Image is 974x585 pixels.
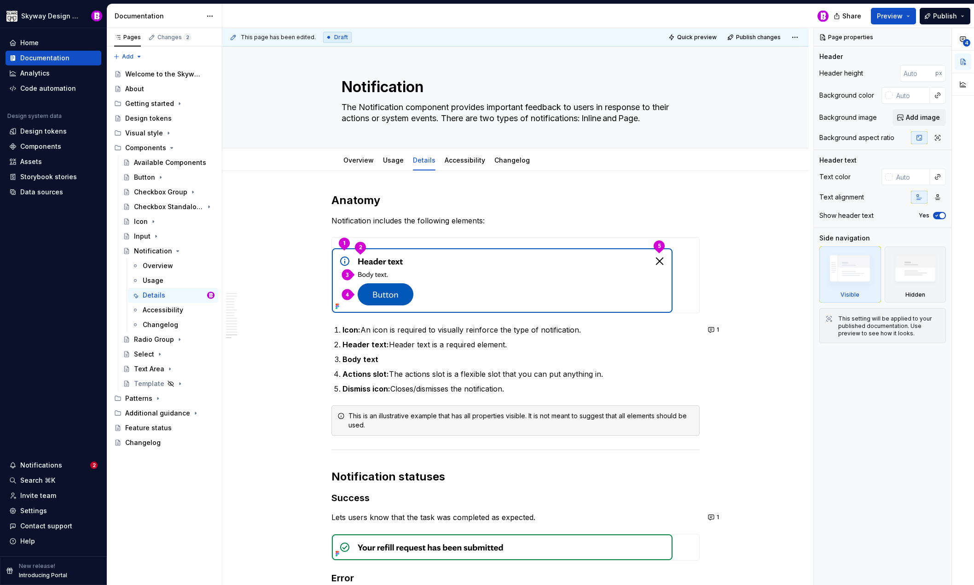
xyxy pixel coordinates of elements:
a: Documentation [6,51,101,65]
div: Show header text [819,211,874,220]
span: 2 [90,462,98,469]
a: Changelog [110,435,218,450]
button: 1 [705,511,723,524]
div: Changelog [125,438,161,447]
strong: Body text [342,355,378,364]
div: Additional guidance [110,406,218,421]
button: Publish changes [725,31,785,44]
a: DetailsBobby Davis [128,288,218,303]
div: Usage [379,150,407,170]
div: Hidden [885,246,946,303]
a: Usage [128,273,218,288]
div: Components [20,142,61,151]
p: Closes/dismisses the notification. [342,383,700,394]
div: Overview [143,261,173,270]
div: Changelog [143,320,178,329]
a: Input [119,229,218,244]
a: Accessibility [128,303,218,317]
div: Design system data [7,112,62,120]
div: Notifications [20,461,62,470]
h2: Anatomy [331,193,700,208]
div: Pages [114,34,141,41]
h3: Error [331,572,700,585]
div: Text color [819,172,851,181]
div: Contact support [20,521,72,531]
div: Search ⌘K [20,476,55,485]
a: Feature status [110,421,218,435]
div: Page tree [110,67,218,450]
a: Available Components [119,155,218,170]
strong: Header text: [342,340,389,349]
a: Notification [119,244,218,258]
span: Publish changes [736,34,781,41]
img: Bobby Davis [91,11,102,22]
a: Overview [343,156,374,164]
div: Notification [134,246,172,256]
div: Visible [841,291,859,298]
button: Add [110,50,145,63]
textarea: The Notification component provides important feedback to users in response to their actions or s... [340,100,688,126]
div: Side navigation [819,234,870,243]
strong: Actions slot: [342,369,389,379]
div: About [125,84,144,94]
div: Accessibility [143,305,183,315]
span: This page has been edited. [241,34,316,41]
a: Code automation [6,81,101,96]
button: Preview [871,8,916,24]
input: Auto [900,65,935,82]
div: Visible [819,246,881,303]
div: Details [143,291,165,300]
div: Settings [20,506,47,515]
p: New release! [19,562,55,570]
button: Help [6,534,101,549]
a: Assets [6,154,101,169]
div: Changes [157,34,191,41]
input: Auto [893,87,930,104]
a: Checkbox Standalone [119,199,218,214]
button: Share [829,8,867,24]
h2: Notification statuses [331,469,700,484]
div: Template [134,379,164,388]
div: Visual style [110,126,218,140]
span: 1 [717,326,719,333]
div: Design tokens [125,114,172,123]
div: Available Components [134,158,206,167]
div: Overview [340,150,377,170]
a: Storybook stories [6,170,101,184]
div: Radio Group [134,335,174,344]
div: Changelog [491,150,533,170]
p: Notification includes the following elements: [331,215,700,226]
a: Accessibility [445,156,485,164]
img: Bobby Davis [817,11,829,22]
span: Quick preview [677,34,717,41]
a: Changelog [494,156,530,164]
a: Changelog [128,317,218,332]
a: Analytics [6,66,101,81]
div: Checkbox Group [134,187,187,197]
div: Input [134,232,151,241]
div: Additional guidance [125,409,190,418]
div: Help [20,537,35,546]
p: The actions slot is a flexible slot that you can put anything in. [342,369,700,380]
img: Bobby Davis [207,292,215,299]
textarea: Notification [340,76,688,98]
div: Usage [143,276,163,285]
span: Share [842,12,861,21]
div: Documentation [115,12,202,21]
div: Visual style [125,129,163,138]
div: Data sources [20,187,63,197]
strong: Icon: [342,325,360,334]
strong: Dismiss icon: [342,384,390,393]
div: Icon [134,217,148,226]
span: 4 [963,39,970,47]
div: Design tokens [20,127,67,136]
div: Feature status [125,423,172,433]
div: Background aspect ratio [819,133,894,142]
a: Details [413,156,435,164]
a: Button [119,170,218,185]
a: Invite team [6,488,101,503]
div: Header [819,52,843,61]
div: Hidden [905,291,925,298]
button: Search ⌘K [6,473,101,488]
div: Accessibility [441,150,489,170]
